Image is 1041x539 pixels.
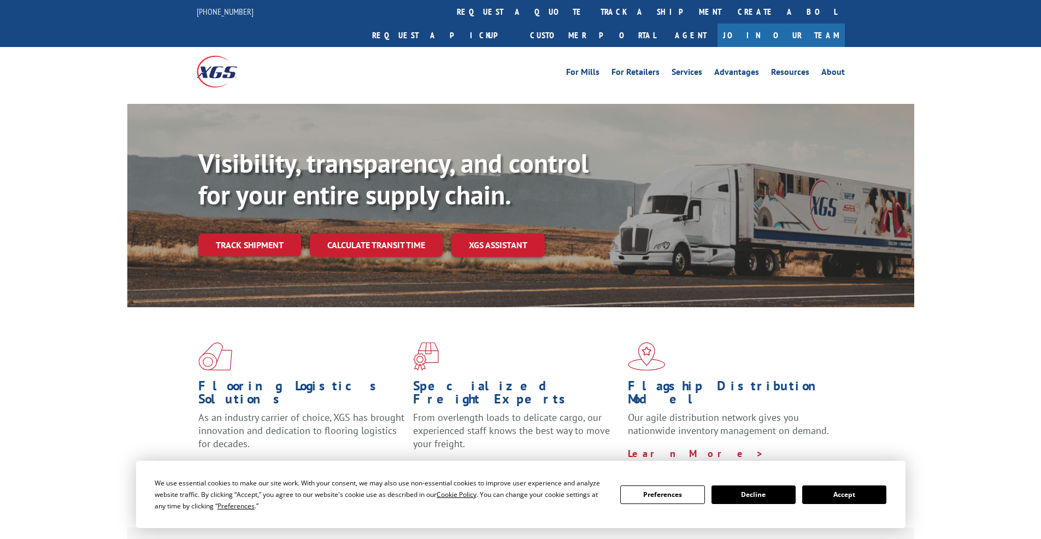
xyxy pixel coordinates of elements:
[198,233,301,256] a: Track shipment
[714,68,759,80] a: Advantages
[628,342,666,371] img: xgs-icon-flagship-distribution-model-red
[198,411,404,450] span: As an industry carrier of choice, XGS has brought innovation and dedication to flooring logistics...
[821,68,845,80] a: About
[413,379,620,411] h1: Specialized Freight Experts
[664,24,717,47] a: Agent
[310,233,443,257] a: Calculate transit time
[198,379,405,411] h1: Flooring Logistics Solutions
[711,485,796,504] button: Decline
[217,501,255,511] span: Preferences
[197,6,254,17] a: [PHONE_NUMBER]
[522,24,664,47] a: Customer Portal
[198,460,334,473] a: Learn More >
[628,411,829,437] span: Our agile distribution network gives you nationwide inventory management on demand.
[136,461,905,528] div: Cookie Consent Prompt
[198,146,589,212] b: Visibility, transparency, and control for your entire supply chain.
[364,24,522,47] a: Request a pickup
[628,447,764,460] a: Learn More >
[198,342,232,371] img: xgs-icon-total-supply-chain-intelligence-red
[802,485,886,504] button: Accept
[771,68,809,80] a: Resources
[717,24,845,47] a: Join Our Team
[672,68,702,80] a: Services
[413,342,439,371] img: xgs-icon-focused-on-flooring-red
[611,68,660,80] a: For Retailers
[566,68,599,80] a: For Mills
[437,490,477,499] span: Cookie Policy
[155,477,607,512] div: We use essential cookies to make our site work. With your consent, we may also use non-essential ...
[620,485,704,504] button: Preferences
[413,411,620,460] p: From overlength loads to delicate cargo, our experienced staff knows the best way to move your fr...
[413,460,549,473] a: Learn More >
[628,379,834,411] h1: Flagship Distribution Model
[451,233,545,257] a: XGS ASSISTANT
